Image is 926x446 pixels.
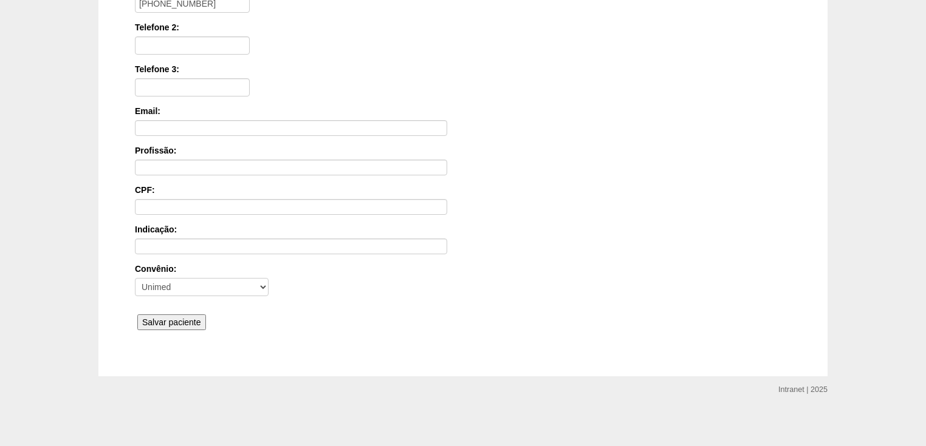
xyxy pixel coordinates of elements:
[135,223,791,235] label: Indicação:
[778,383,828,396] div: Intranet | 2025
[135,63,791,75] label: Telefone 3:
[135,144,791,157] label: Profissão:
[137,314,206,330] input: Salvar paciente
[135,263,791,275] label: Convênio:
[135,184,791,196] label: CPF:
[135,21,791,33] label: Telefone 2:
[135,105,791,117] label: Email:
